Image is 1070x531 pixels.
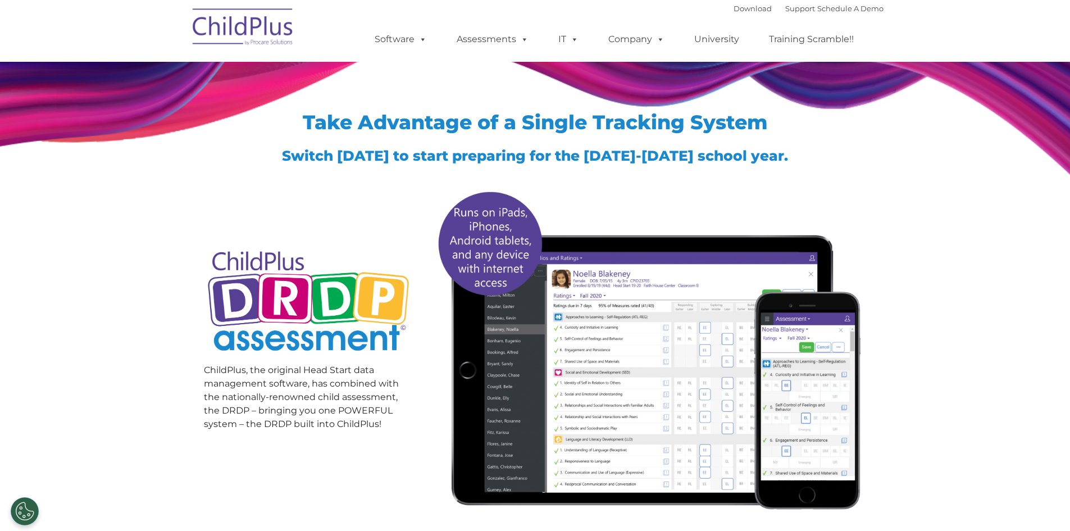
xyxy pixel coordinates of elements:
[785,4,815,13] a: Support
[817,4,884,13] a: Schedule A Demo
[282,147,788,164] span: Switch [DATE] to start preparing for the [DATE]-[DATE] school year.
[430,183,867,517] img: All-devices
[758,28,865,51] a: Training Scramble!!
[187,1,299,57] img: ChildPlus by Procare Solutions
[547,28,590,51] a: IT
[363,28,438,51] a: Software
[303,110,768,134] span: Take Advantage of a Single Tracking System
[11,497,39,525] button: Cookies Settings
[204,239,413,366] img: Copyright - DRDP Logo
[445,28,540,51] a: Assessments
[204,365,399,429] span: ChildPlus, the original Head Start data management software, has combined with the nationally-ren...
[597,28,676,51] a: Company
[734,4,772,13] a: Download
[734,4,884,13] font: |
[683,28,750,51] a: University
